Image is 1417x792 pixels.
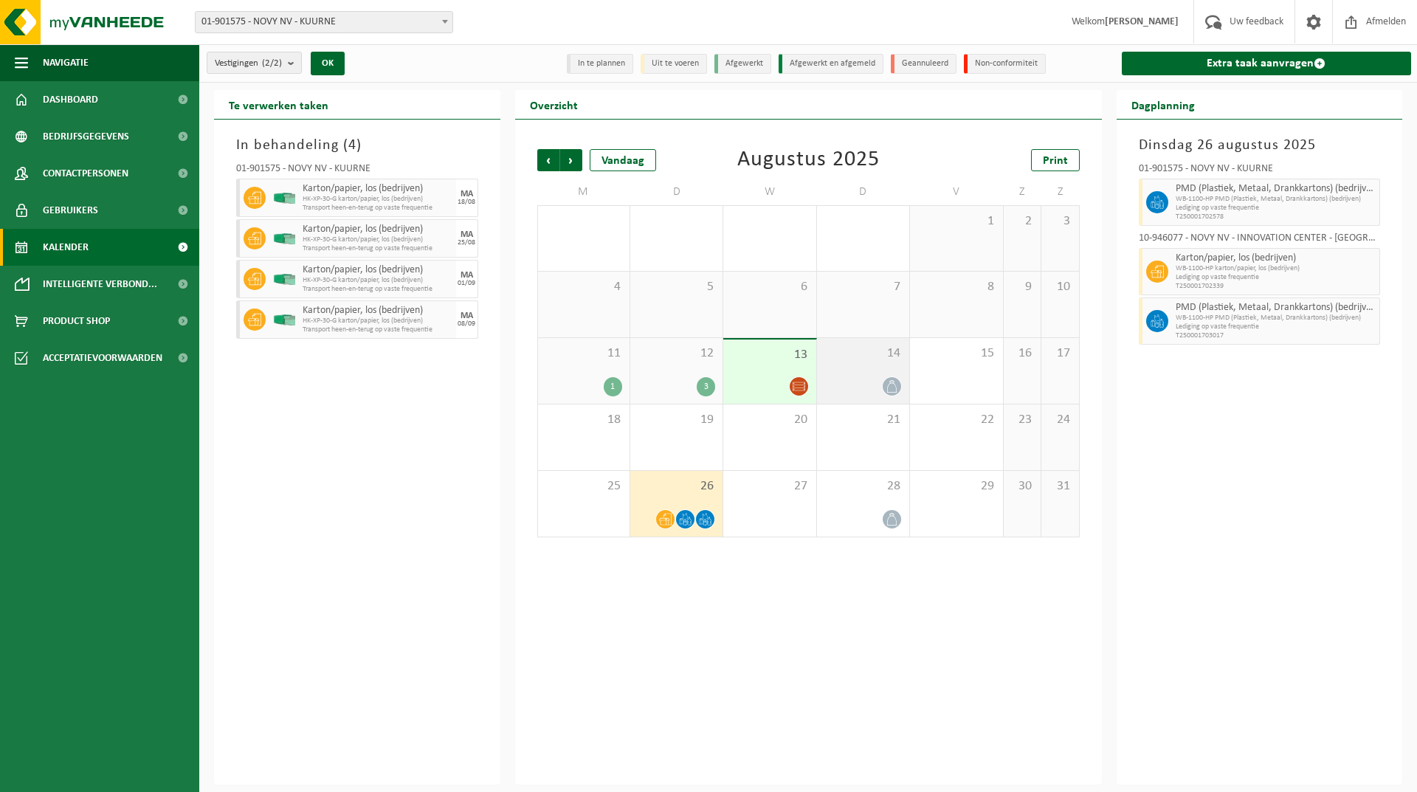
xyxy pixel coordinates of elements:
h3: Dinsdag 26 augustus 2025 [1139,134,1381,156]
span: 4 [545,279,622,295]
div: 01/09 [458,280,475,287]
div: MA [461,311,473,320]
span: Transport heen-en-terug op vaste frequentie [303,326,452,334]
li: Afgewerkt [714,54,771,74]
td: D [817,179,910,205]
td: V [910,179,1003,205]
span: Transport heen-en-terug op vaste frequentie [303,244,452,253]
div: 10-946077 - NOVY NV - INNOVATION CENTER - [GEOGRAPHIC_DATA] [1139,233,1381,248]
td: M [537,179,630,205]
span: Dashboard [43,81,98,118]
td: W [723,179,816,205]
div: 08/09 [458,320,475,328]
span: 18 [545,412,622,428]
span: 16 [1011,345,1033,362]
div: MA [461,230,473,239]
span: 19 [638,412,715,428]
span: Vorige [537,149,559,171]
span: Navigatie [43,44,89,81]
span: 17 [1049,345,1071,362]
span: 27 [731,478,808,495]
img: HK-XP-30-GN-00 [273,193,295,204]
span: T250001703017 [1176,331,1376,340]
a: Print [1031,149,1080,171]
div: 01-901575 - NOVY NV - KUURNE [1139,164,1381,179]
span: Acceptatievoorwaarden [43,340,162,376]
span: PMD (Plastiek, Metaal, Drankkartons) (bedrijven) [1176,183,1376,195]
h2: Overzicht [515,90,593,119]
span: Karton/papier, los (bedrijven) [303,224,452,235]
span: 11 [545,345,622,362]
h2: Te verwerken taken [214,90,343,119]
span: HK-XP-30-G karton/papier, los (bedrijven) [303,195,452,204]
button: Vestigingen(2/2) [207,52,302,74]
span: 24 [1049,412,1071,428]
span: 01-901575 - NOVY NV - KUURNE [196,12,452,32]
span: 23 [1011,412,1033,428]
span: Gebruikers [43,192,98,229]
li: Non-conformiteit [964,54,1046,74]
span: 1 [917,213,995,230]
div: 1 [604,377,622,396]
li: Uit te voeren [641,54,707,74]
span: WB-1100-HP karton/papier, los (bedrijven) [1176,264,1376,273]
td: Z [1004,179,1041,205]
span: 2 [1011,213,1033,230]
div: 25/08 [458,239,475,247]
span: T250001702339 [1176,282,1376,291]
img: HK-XP-30-GN-00 [273,314,295,326]
span: Lediging op vaste frequentie [1176,273,1376,282]
span: 6 [731,279,808,295]
div: Vandaag [590,149,656,171]
strong: [PERSON_NAME] [1105,16,1179,27]
button: OK [311,52,345,75]
div: MA [461,190,473,199]
li: Geannuleerd [891,54,956,74]
img: HK-XP-30-GN-00 [273,233,295,244]
span: PMD (Plastiek, Metaal, Drankkartons) (bedrijven) [1176,302,1376,314]
span: Karton/papier, los (bedrijven) [303,305,452,317]
span: Volgende [560,149,582,171]
li: In te plannen [567,54,633,74]
h3: In behandeling ( ) [236,134,478,156]
span: 30 [1011,478,1033,495]
td: D [630,179,723,205]
span: HK-XP-30-G karton/papier, los (bedrijven) [303,235,452,244]
div: 01-901575 - NOVY NV - KUURNE [236,164,478,179]
span: 9 [1011,279,1033,295]
span: Contactpersonen [43,155,128,192]
td: Z [1041,179,1079,205]
span: Kalender [43,229,89,266]
div: 3 [697,377,715,396]
h2: Dagplanning [1117,90,1210,119]
span: Lediging op vaste frequentie [1176,204,1376,213]
div: MA [461,271,473,280]
div: Augustus 2025 [737,149,880,171]
span: Bedrijfsgegevens [43,118,129,155]
span: Print [1043,155,1068,167]
span: 13 [731,347,808,363]
div: 18/08 [458,199,475,206]
span: 01-901575 - NOVY NV - KUURNE [195,11,453,33]
li: Afgewerkt en afgemeld [779,54,883,74]
count: (2/2) [262,58,282,68]
span: Product Shop [43,303,110,340]
span: 14 [824,345,902,362]
span: Intelligente verbond... [43,266,157,303]
span: 8 [917,279,995,295]
span: 21 [824,412,902,428]
span: Transport heen-en-terug op vaste frequentie [303,285,452,294]
span: Vestigingen [215,52,282,75]
span: 20 [731,412,808,428]
span: Karton/papier, los (bedrijven) [303,264,452,276]
span: 10 [1049,279,1071,295]
img: HK-XP-30-GN-00 [273,274,295,285]
a: Extra taak aanvragen [1122,52,1412,75]
span: 4 [348,138,356,153]
span: 26 [638,478,715,495]
span: 12 [638,345,715,362]
span: Karton/papier, los (bedrijven) [303,183,452,195]
span: 7 [824,279,902,295]
span: 29 [917,478,995,495]
span: 22 [917,412,995,428]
